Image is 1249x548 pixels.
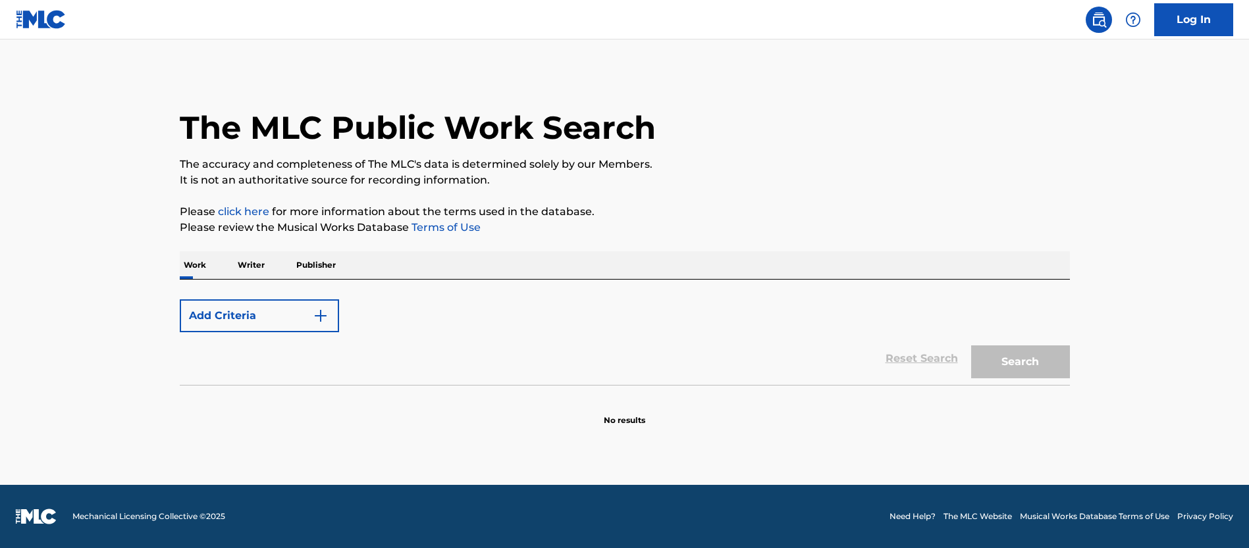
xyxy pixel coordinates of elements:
a: Terms of Use [409,221,481,234]
p: Please for more information about the terms used in the database. [180,204,1070,220]
p: Please review the Musical Works Database [180,220,1070,236]
a: Musical Works Database Terms of Use [1020,511,1169,522]
h1: The MLC Public Work Search [180,108,656,147]
p: Publisher [292,251,340,279]
p: No results [604,399,645,426]
a: The MLC Website [943,511,1012,522]
p: Work [180,251,210,279]
img: 9d2ae6d4665cec9f34b9.svg [313,308,329,324]
a: Log In [1154,3,1233,36]
img: MLC Logo [16,10,66,29]
img: search [1091,12,1107,28]
p: The accuracy and completeness of The MLC's data is determined solely by our Members. [180,157,1070,172]
img: help [1125,12,1141,28]
form: Search Form [180,293,1070,385]
div: Help [1120,7,1146,33]
button: Add Criteria [180,299,339,332]
a: click here [218,205,269,218]
p: It is not an authoritative source for recording information. [180,172,1070,188]
a: Need Help? [890,511,936,522]
iframe: Chat Widget [1183,485,1249,548]
span: Mechanical Licensing Collective © 2025 [72,511,225,522]
a: Privacy Policy [1177,511,1233,522]
img: logo [16,509,57,524]
p: Writer [234,251,269,279]
a: Public Search [1086,7,1112,33]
